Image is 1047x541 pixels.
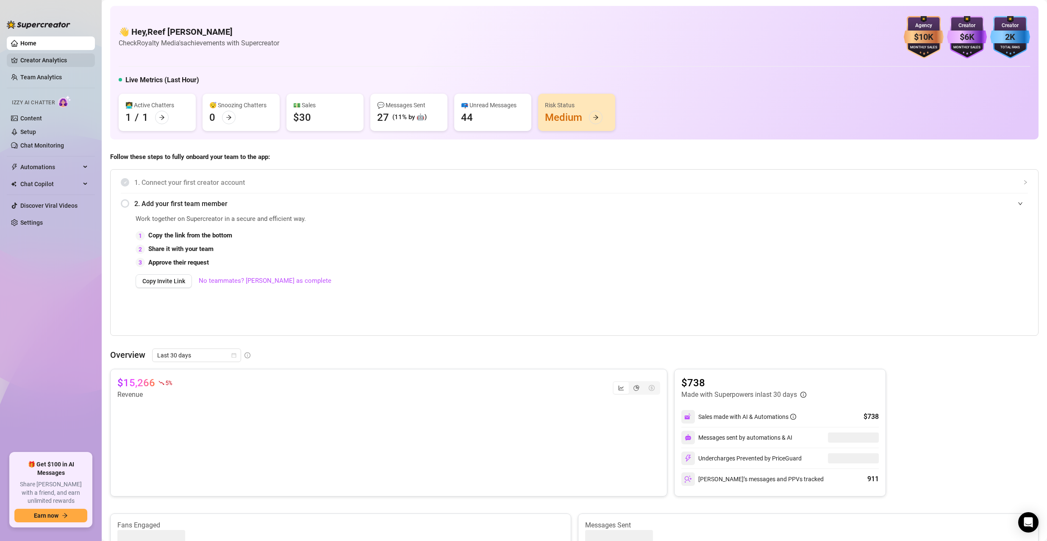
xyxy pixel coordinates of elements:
[134,198,1028,209] span: 2. Add your first team member
[142,278,185,284] span: Copy Invite Link
[685,434,692,441] img: svg%3e
[119,38,279,48] article: Check Royalty Media's achievements with Supercreator
[119,26,279,38] h4: 👋 Hey, Reef [PERSON_NAME]
[613,381,660,395] div: segmented control
[461,100,525,110] div: 📪 Unread Messages
[14,460,87,477] span: 🎁 Get $100 in AI Messages
[226,114,232,120] span: arrow-right
[11,164,18,170] span: thunderbolt
[20,219,43,226] a: Settings
[12,99,55,107] span: Izzy AI Chatter
[684,413,692,421] img: svg%3e
[990,31,1030,44] div: 2K
[681,390,797,400] article: Made with Superpowers in last 30 days
[990,45,1030,50] div: Total Fans
[121,193,1028,214] div: 2. Add your first team member
[136,245,145,254] div: 2
[117,376,155,390] article: $15,266
[34,512,58,519] span: Earn now
[681,376,806,390] article: $738
[681,431,792,444] div: Messages sent by automations & AI
[125,111,131,124] div: 1
[1023,180,1028,185] span: collapsed
[7,20,70,29] img: logo-BBDzfeDw.svg
[209,100,273,110] div: 😴 Snoozing Chatters
[148,231,232,239] strong: Copy the link from the bottom
[800,392,806,398] span: info-circle
[293,111,311,124] div: $30
[136,231,145,240] div: 1
[904,45,944,50] div: Monthly Sales
[649,385,655,391] span: dollar-circle
[142,111,148,124] div: 1
[947,16,987,59] img: purple-badge-B9DA21FR.svg
[947,45,987,50] div: Monthly Sales
[545,100,608,110] div: Risk Status
[904,22,944,30] div: Agency
[867,474,879,484] div: 911
[1018,512,1039,533] div: Open Intercom Messenger
[244,352,250,358] span: info-circle
[633,385,639,391] span: pie-chart
[1018,201,1023,206] span: expanded
[461,111,473,124] div: 44
[157,349,236,362] span: Last 30 days
[148,245,214,253] strong: Share it with your team
[199,276,331,286] a: No teammates? [PERSON_NAME] as complete
[136,258,145,267] div: 3
[110,153,270,161] strong: Follow these steps to fully onboard your team to the app:
[136,274,192,288] button: Copy Invite Link
[117,390,172,400] article: Revenue
[159,114,165,120] span: arrow-right
[20,40,36,47] a: Home
[904,16,944,59] img: bronze-badge-qSZam9Wu.svg
[20,74,62,81] a: Team Analytics
[684,475,692,483] img: svg%3e
[209,111,215,124] div: 0
[158,380,164,386] span: fall
[134,177,1028,188] span: 1. Connect your first creator account
[990,16,1030,59] img: blue-badge-DgoSNQY1.svg
[231,353,236,358] span: calendar
[858,214,1028,323] iframe: Adding Team Members
[593,114,599,120] span: arrow-right
[20,128,36,135] a: Setup
[125,75,199,85] h5: Live Metrics (Last Hour)
[864,412,879,422] div: $738
[681,452,802,465] div: Undercharges Prevented by PriceGuard
[117,521,564,530] article: Fans Engaged
[20,115,42,122] a: Content
[20,177,81,191] span: Chat Copilot
[20,53,88,67] a: Creator Analytics
[11,181,17,187] img: Chat Copilot
[990,22,1030,30] div: Creator
[947,31,987,44] div: $6K
[62,513,68,519] span: arrow-right
[585,521,1032,530] article: Messages Sent
[377,111,389,124] div: 27
[165,379,172,387] span: 5 %
[20,142,64,149] a: Chat Monitoring
[20,202,78,209] a: Discover Viral Videos
[904,31,944,44] div: $10K
[110,349,145,361] article: Overview
[377,100,441,110] div: 💬 Messages Sent
[14,480,87,505] span: Share [PERSON_NAME] with a friend, and earn unlimited rewards
[14,509,87,522] button: Earn nowarrow-right
[58,95,71,108] img: AI Chatter
[684,455,692,462] img: svg%3e
[121,172,1028,193] div: 1. Connect your first creator account
[790,414,796,420] span: info-circle
[618,385,624,391] span: line-chart
[148,259,209,266] strong: Approve their request
[20,160,81,174] span: Automations
[681,472,824,486] div: [PERSON_NAME]’s messages and PPVs tracked
[293,100,357,110] div: 💵 Sales
[947,22,987,30] div: Creator
[698,412,796,421] div: Sales made with AI & Automations
[125,100,189,110] div: 👩‍💻 Active Chatters
[136,214,837,224] span: Work together on Supercreator in a secure and efficient way.
[392,112,427,123] div: (11% by 🤖)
